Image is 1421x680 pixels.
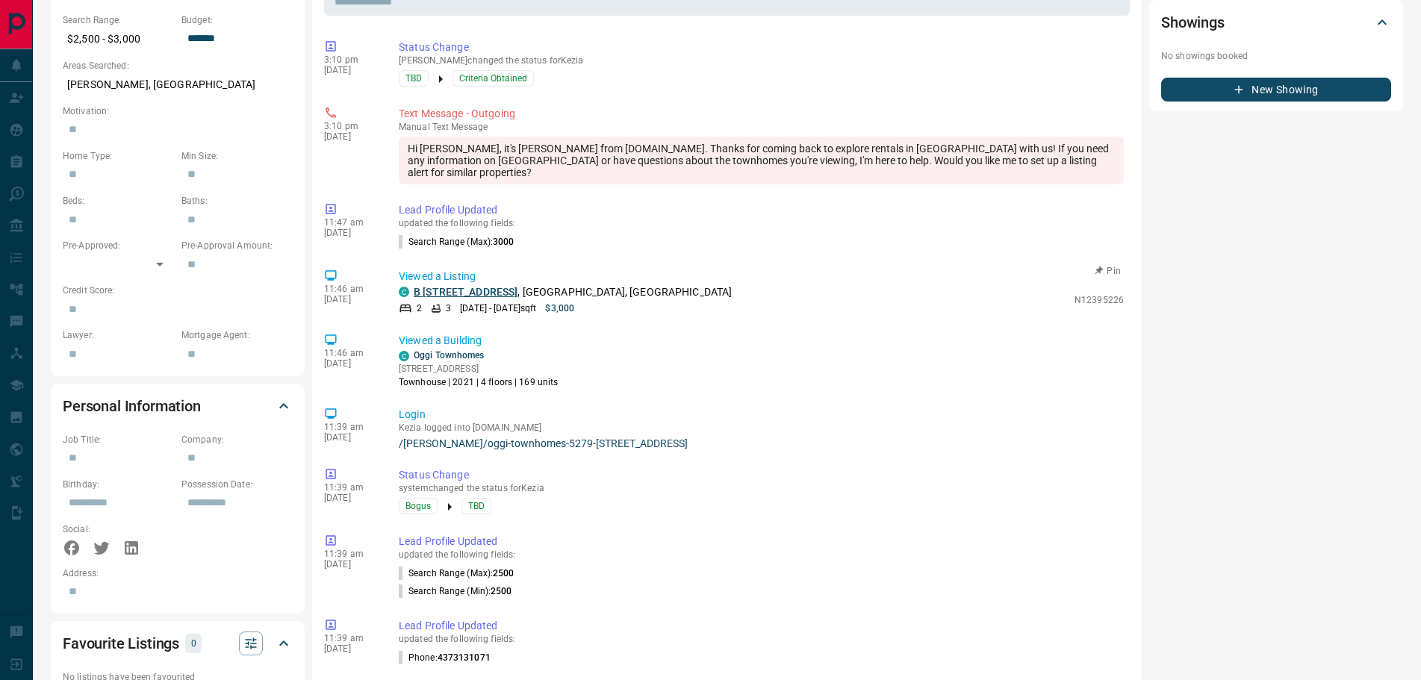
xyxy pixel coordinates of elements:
p: [PERSON_NAME] changed the status for Kezia [399,55,1124,66]
div: condos.ca [399,287,409,297]
div: Showings [1161,4,1391,40]
p: Kezia logged into [DOMAIN_NAME] [399,422,1124,433]
p: 0 [190,635,197,652]
p: Budget: [181,13,293,27]
p: 2 [417,302,422,315]
p: Job Title: [63,433,174,446]
a: /[PERSON_NAME]/oggi-townhomes-5279-[STREET_ADDRESS] [399,437,1124,449]
p: Birthday: [63,478,174,491]
p: Areas Searched: [63,59,293,72]
p: Search Range (Max) : [399,567,514,580]
p: Motivation: [63,105,293,118]
p: [DATE] [324,559,376,570]
p: [DATE] [324,493,376,503]
p: Search Range (Max) : [399,235,514,249]
p: updated the following fields: [399,218,1124,228]
span: TBD [468,499,485,514]
p: Townhouse | 2021 | 4 floors | 169 units [399,375,558,389]
div: Favourite Listings0 [63,626,293,661]
button: New Showing [1161,78,1391,102]
p: [DATE] [324,643,376,654]
span: 3000 [493,237,514,247]
p: [DATE] [324,432,376,443]
span: 4373131071 [438,652,491,663]
span: 2500 [493,568,514,578]
p: Lead Profile Updated [399,618,1124,634]
div: condos.ca [399,351,409,361]
h2: Personal Information [63,394,201,418]
p: 3 [446,302,451,315]
p: [STREET_ADDRESS] [399,362,558,375]
p: Beds: [63,194,174,208]
p: Home Type: [63,149,174,163]
div: Hi [PERSON_NAME], it's [PERSON_NAME] from [DOMAIN_NAME]. Thanks for coming back to explore rental... [399,137,1124,184]
p: No showings booked [1161,49,1391,63]
p: Company: [181,433,293,446]
p: Mortgage Agent: [181,328,293,342]
p: Status Change [399,40,1124,55]
span: 2500 [491,586,512,596]
span: TBD [405,71,422,86]
p: [DATE] [324,358,376,369]
p: 3:10 pm [324,121,376,131]
a: Oggi Townhomes [414,350,485,361]
h2: Favourite Listings [63,631,179,655]
p: updated the following fields: [399,549,1124,560]
p: Search Range (Min) : [399,584,512,598]
p: Login [399,407,1124,422]
p: Text Message - Outgoing [399,106,1124,122]
p: $2,500 - $3,000 [63,27,174,52]
p: [DATE] [324,228,376,238]
p: 11:46 am [324,348,376,358]
span: manual [399,122,430,132]
p: 11:39 am [324,633,376,643]
p: Address: [63,567,293,580]
button: Pin [1086,264,1130,278]
p: $3,000 [545,302,574,315]
p: 11:46 am [324,284,376,294]
p: Social: [63,523,174,536]
p: Viewed a Building [399,333,1124,349]
p: Pre-Approval Amount: [181,239,293,252]
p: Baths: [181,194,293,208]
p: Pre-Approved: [63,239,174,252]
p: 11:47 am [324,217,376,228]
p: 11:39 am [324,482,376,493]
p: Lawyer: [63,328,174,342]
p: [DATE] [324,131,376,142]
p: [PERSON_NAME], [GEOGRAPHIC_DATA] [63,72,293,97]
p: Phone : [399,651,491,664]
h2: Showings [1161,10,1225,34]
p: Text Message [399,122,1124,132]
p: , [GEOGRAPHIC_DATA], [GEOGRAPHIC_DATA] [414,284,732,300]
p: Status Change [399,467,1124,483]
p: system changed the status for Kezia [399,483,1124,493]
div: Personal Information [63,388,293,424]
p: Possession Date: [181,478,293,491]
p: Viewed a Listing [399,269,1124,284]
p: Credit Score: [63,284,293,297]
p: updated the following fields: [399,634,1124,644]
p: [DATE] [324,65,376,75]
p: Lead Profile Updated [399,202,1124,218]
p: 3:10 pm [324,54,376,65]
p: 11:39 am [324,549,376,559]
p: Search Range: [63,13,174,27]
p: [DATE] [324,294,376,305]
p: N12395226 [1075,293,1124,307]
p: [DATE] - [DATE] sqft [460,302,536,315]
p: Lead Profile Updated [399,534,1124,549]
p: 11:39 am [324,422,376,432]
span: Bogus [405,499,431,514]
a: B [STREET_ADDRESS] [414,286,517,298]
span: Criteria Obtained [459,71,527,86]
p: Min Size: [181,149,293,163]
